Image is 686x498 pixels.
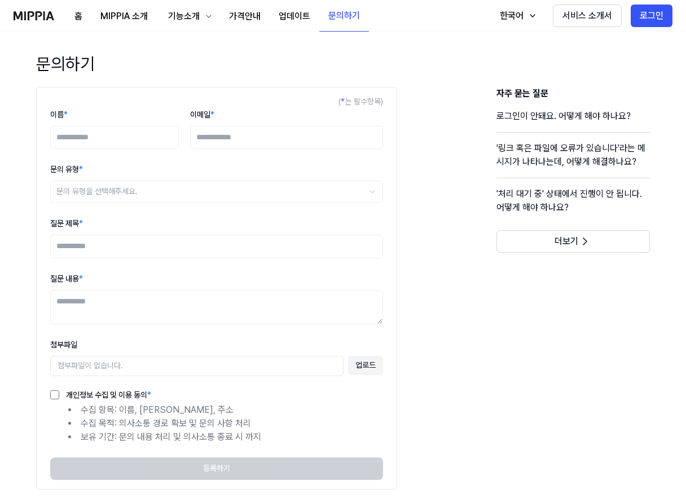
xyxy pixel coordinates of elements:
button: MIPPIA 소개 [91,5,157,28]
li: 수집 목적: 의사소통 경로 확보 및 문의 사항 처리 [68,417,383,430]
div: 기능소개 [166,10,202,23]
h1: 문의하기 [36,52,95,76]
label: 질문 제목 [50,219,83,228]
div: ( 는 필수항목) [50,96,383,108]
button: 문의하기 [319,5,369,27]
label: 개인정보 수집 및 이용 동의 [59,391,151,399]
a: 문의하기 [319,1,369,32]
button: 업데이트 [270,5,319,28]
button: 가격안내 [220,5,270,28]
a: 로그인이 안돼요. 어떻게 해야 하나요? [496,109,650,132]
button: 기능소개 [157,5,220,28]
img: logo [14,11,54,20]
a: 더보기 [496,236,650,246]
a: 업데이트 [270,1,319,32]
h3: 자주 묻는 질문 [496,87,650,100]
label: 첨부파일 [50,340,77,349]
button: 더보기 [496,230,650,253]
a: '처리 대기 중' 상태에서 진행이 안 됩니다. 어떻게 해야 하나요? [496,187,650,223]
label: 이름 [50,110,68,119]
label: 문의 유형 [50,165,83,174]
label: 이메일 [190,110,214,119]
div: 첨부파일이 없습니다. [50,356,344,376]
li: 보유 기간: 문의 내용 처리 및 의사소통 종료 시 까지 [68,430,383,444]
button: 로그인 [631,5,672,27]
button: 업로드 [348,356,383,375]
span: 더보기 [555,236,578,247]
button: 한국어 [489,5,544,27]
li: 수집 항목: 이름, [PERSON_NAME], 주소 [68,403,383,417]
button: 홈 [65,5,91,28]
a: '링크 혹은 파일에 오류가 있습니다'라는 메시지가 나타나는데, 어떻게 해결하나요? [496,142,650,178]
label: 질문 내용 [50,274,83,283]
div: 한국어 [498,9,526,23]
button: 서비스 소개서 [553,5,622,27]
